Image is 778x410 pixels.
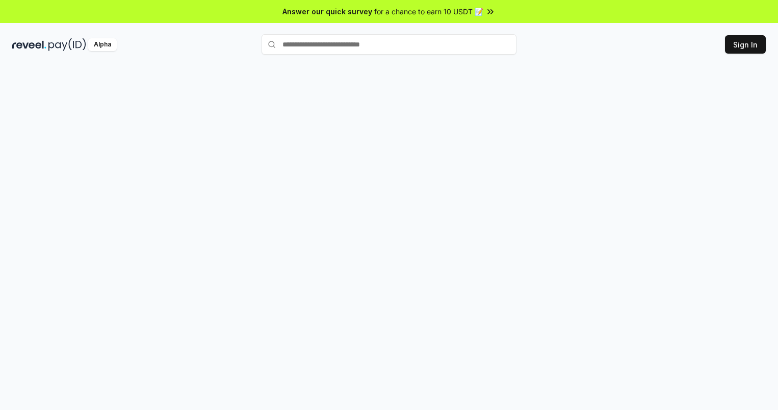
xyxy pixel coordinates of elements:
span: for a chance to earn 10 USDT 📝 [374,6,483,17]
img: reveel_dark [12,38,46,51]
button: Sign In [725,35,766,54]
span: Answer our quick survey [282,6,372,17]
img: pay_id [48,38,86,51]
div: Alpha [88,38,117,51]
